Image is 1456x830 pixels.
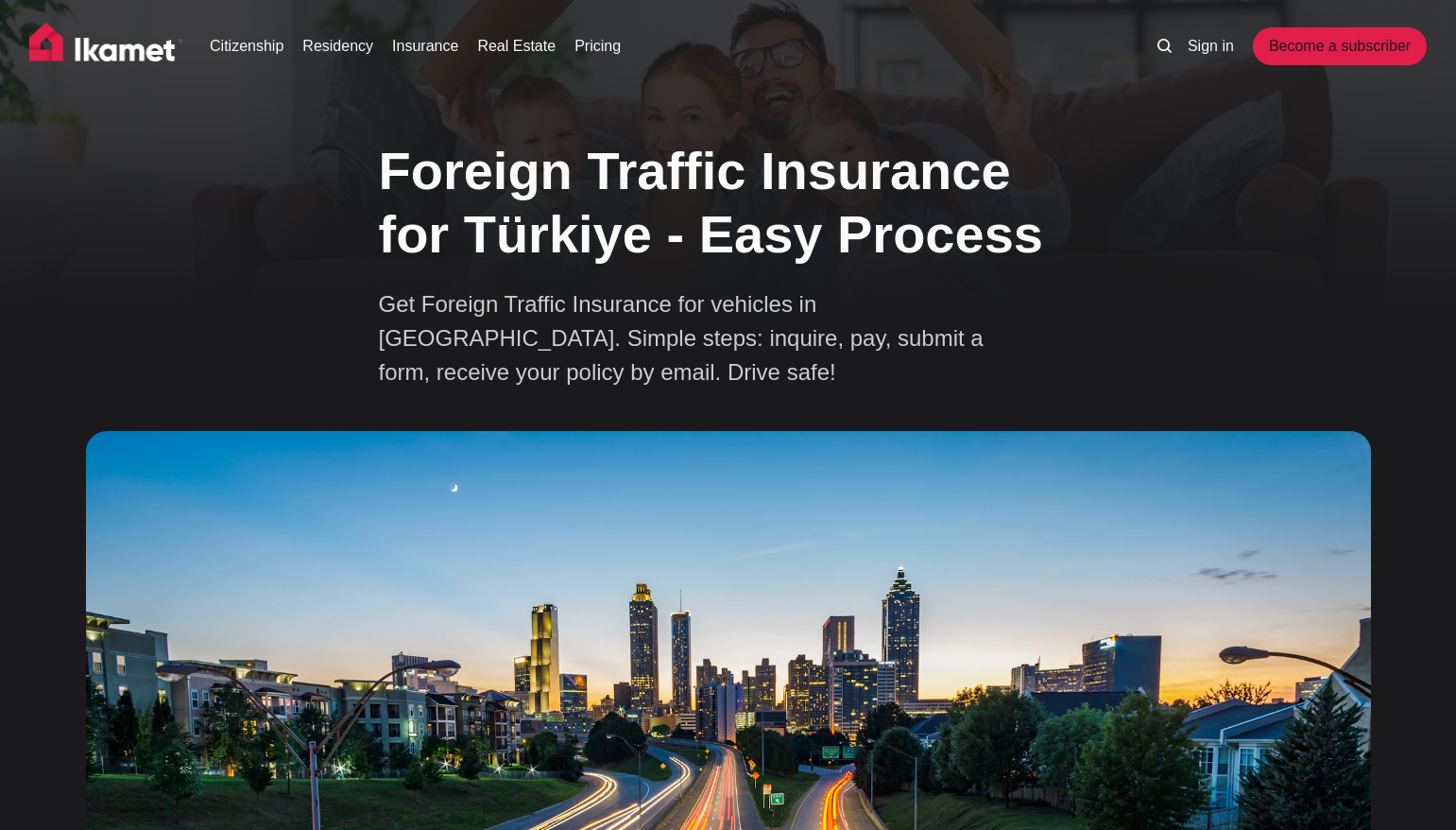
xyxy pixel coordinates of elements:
a: Real Estate [477,35,556,58]
a: Insurance [392,35,458,58]
a: Citizenship [210,35,283,58]
a: Sign in [1188,35,1234,58]
p: Get Foreign Traffic Insurance for vehicles in [GEOGRAPHIC_DATA]. Simple steps: inquire, pay, subm... [379,287,1040,389]
a: Pricing [574,35,621,58]
h1: Foreign Traffic Insurance for Türkiye - Easy Process [379,139,1078,266]
img: Ikamet home [29,23,184,70]
a: Residency [302,35,373,58]
a: Become a subscriber [1253,27,1427,65]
